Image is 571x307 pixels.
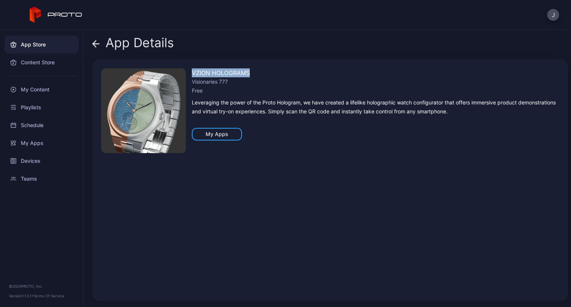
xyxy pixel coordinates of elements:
a: Devices [4,152,78,170]
div: VZION HOLOGRAMS [192,68,559,77]
a: My Content [4,81,78,98]
a: Terms Of Service [33,294,64,298]
a: Playlists [4,98,78,116]
div: © 2025 PROTO, Inc. [9,283,74,289]
a: App Store [4,36,78,54]
div: Visionaries 777 [192,77,559,86]
a: Content Store [4,54,78,71]
span: Version 1.13.1 • [9,294,33,298]
a: Schedule [4,116,78,134]
div: My Apps [206,131,228,137]
a: My Apps [4,134,78,152]
a: Teams [4,170,78,188]
div: App Details [92,36,174,54]
div: Leveraging the power of the Proto Hologram, we have created a lifelike holographic watch configur... [192,98,559,116]
div: Free [192,86,559,95]
button: J [547,9,559,21]
button: My Apps [192,128,242,140]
